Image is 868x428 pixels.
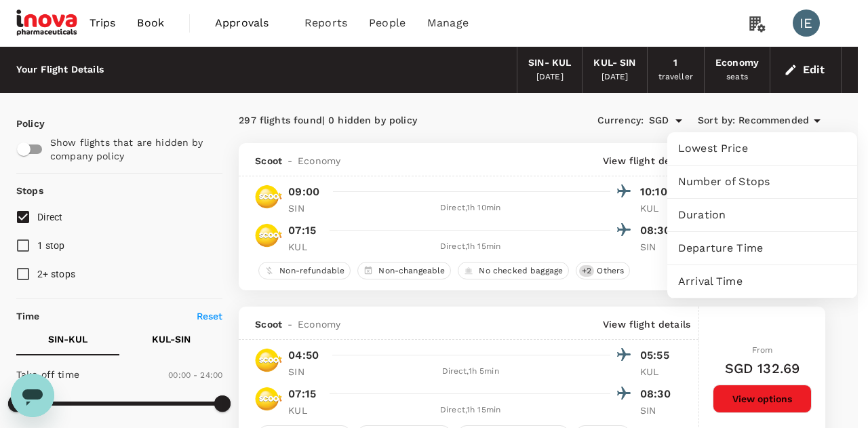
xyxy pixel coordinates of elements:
span: Departure Time [678,240,846,256]
span: Lowest Price [678,140,846,157]
div: Number of Stops [667,166,857,198]
div: Duration [667,199,857,231]
div: Lowest Price [667,132,857,165]
span: Duration [678,207,846,223]
span: Arrival Time [678,273,846,290]
span: Number of Stops [678,174,846,190]
div: Departure Time [667,232,857,265]
div: Arrival Time [667,265,857,298]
